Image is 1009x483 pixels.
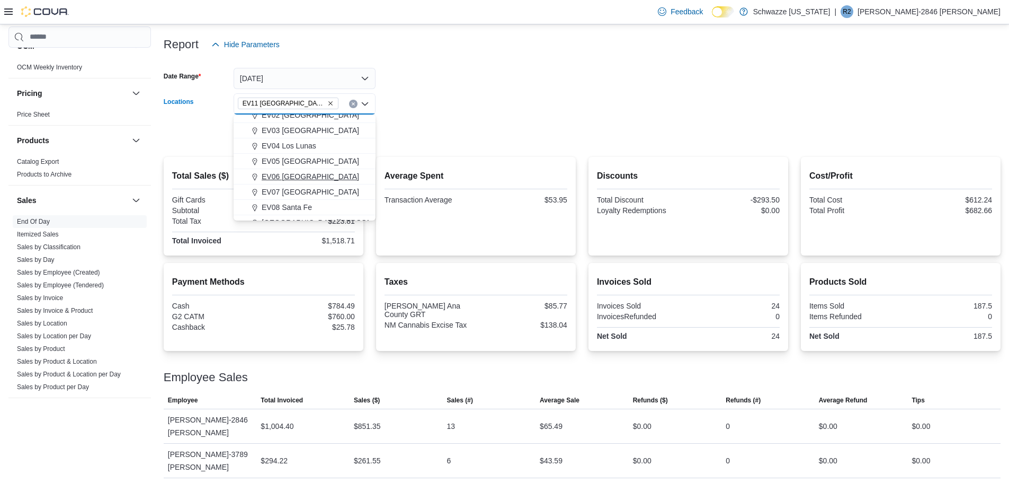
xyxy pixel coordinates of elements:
button: EV04 Los Lunas [234,138,376,154]
strong: Net Sold [809,332,840,340]
span: Products to Archive [17,170,72,179]
div: $0.00 [690,206,780,215]
span: OCM Weekly Inventory [17,63,82,72]
span: EV04 Los Lunas [262,140,316,151]
div: InvoicesRefunded [597,312,686,321]
span: Price Sheet [17,110,50,119]
span: EV05 [GEOGRAPHIC_DATA] [262,156,359,166]
button: Products [130,134,142,147]
button: Products [17,135,128,146]
div: Total Tax [172,217,262,225]
span: EV03 [GEOGRAPHIC_DATA] [262,125,359,136]
div: $85.77 [478,302,567,310]
div: Transaction Average [385,196,474,204]
span: Average Refund [819,396,868,405]
span: Sales by Product & Location per Day [17,370,121,379]
div: 24 [690,302,780,310]
span: Tips [912,396,924,405]
button: OCM [130,40,142,52]
span: Total Invoiced [261,396,303,405]
div: Items Sold [809,302,899,310]
button: Clear input [349,100,358,108]
a: Sales by Product & Location [17,358,97,365]
button: EV06 [GEOGRAPHIC_DATA] [234,169,376,185]
a: Sales by Location [17,320,67,327]
a: Sales by Employee (Tendered) [17,282,104,289]
span: Sales by Invoice & Product [17,306,93,315]
div: $25.78 [265,323,355,331]
h2: Total Sales ($) [172,170,355,182]
div: Total Discount [597,196,686,204]
h3: Taxes [17,408,38,418]
a: Sales by Classification [17,243,81,251]
div: 0 [690,312,780,321]
h3: Pricing [17,88,42,99]
div: $294.22 [261,454,288,467]
div: $760.00 [265,312,355,321]
div: Items Refunded [809,312,899,321]
a: Sales by Employee (Created) [17,269,100,276]
h2: Payment Methods [172,276,355,288]
span: EV06 [GEOGRAPHIC_DATA] [262,171,359,182]
div: $1,518.71 [265,236,355,245]
span: Sales by Product per Day [17,383,89,391]
div: Pricing [8,108,151,125]
button: EV08 Santa Fe [234,200,376,215]
div: [PERSON_NAME] Ana County GRT [385,302,474,319]
button: Hide Parameters [207,34,284,55]
h3: Employee Sales [164,371,248,384]
div: 0 [903,312,992,321]
button: EV02 [GEOGRAPHIC_DATA] [234,108,376,123]
div: OCM [8,61,151,78]
span: Employee [168,396,198,405]
div: Invoices Sold [597,302,686,310]
span: Catalog Export [17,157,59,166]
button: Sales [130,194,142,207]
a: Sales by Invoice & Product [17,307,93,314]
div: $0.00 [912,454,930,467]
div: Subtotal [172,206,262,215]
a: OCM Weekly Inventory [17,64,82,71]
div: 187.5 [903,332,992,340]
a: Sales by Product per Day [17,383,89,391]
div: $1,004.40 [261,420,293,433]
span: Hide Parameters [224,39,280,50]
label: Locations [164,98,194,106]
button: Taxes [130,407,142,419]
div: NM Cannabis Excise Tax [385,321,474,329]
h3: Products [17,135,49,146]
div: $138.04 [478,321,567,329]
div: Total Profit [809,206,899,215]
div: $0.00 [633,420,651,433]
span: EV07 [GEOGRAPHIC_DATA] [262,187,359,197]
div: -$293.50 [690,196,780,204]
button: EV03 [GEOGRAPHIC_DATA] [234,123,376,138]
button: Taxes [17,408,128,418]
span: Average Sale [540,396,579,405]
img: Cova [21,6,69,17]
strong: Total Invoiced [172,236,221,245]
span: Sales (#) [447,396,473,405]
a: Itemized Sales [17,231,59,238]
a: Feedback [654,1,707,22]
span: Feedback [671,6,703,17]
div: $53.95 [478,196,567,204]
a: Sales by Location per Day [17,332,91,340]
div: G2 CATM [172,312,262,321]
div: 0 [726,454,730,467]
div: Products [8,155,151,185]
div: $43.59 [540,454,562,467]
div: [PERSON_NAME]-3789 [PERSON_NAME] [164,444,257,478]
a: Products to Archive [17,171,72,178]
div: Rebecca-2846 Portillo [841,5,853,18]
div: $65.49 [540,420,562,433]
button: EV07 [GEOGRAPHIC_DATA] [234,185,376,200]
span: EV02 [GEOGRAPHIC_DATA] [262,110,359,120]
span: [GEOGRAPHIC_DATA][PERSON_NAME] [262,217,400,228]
